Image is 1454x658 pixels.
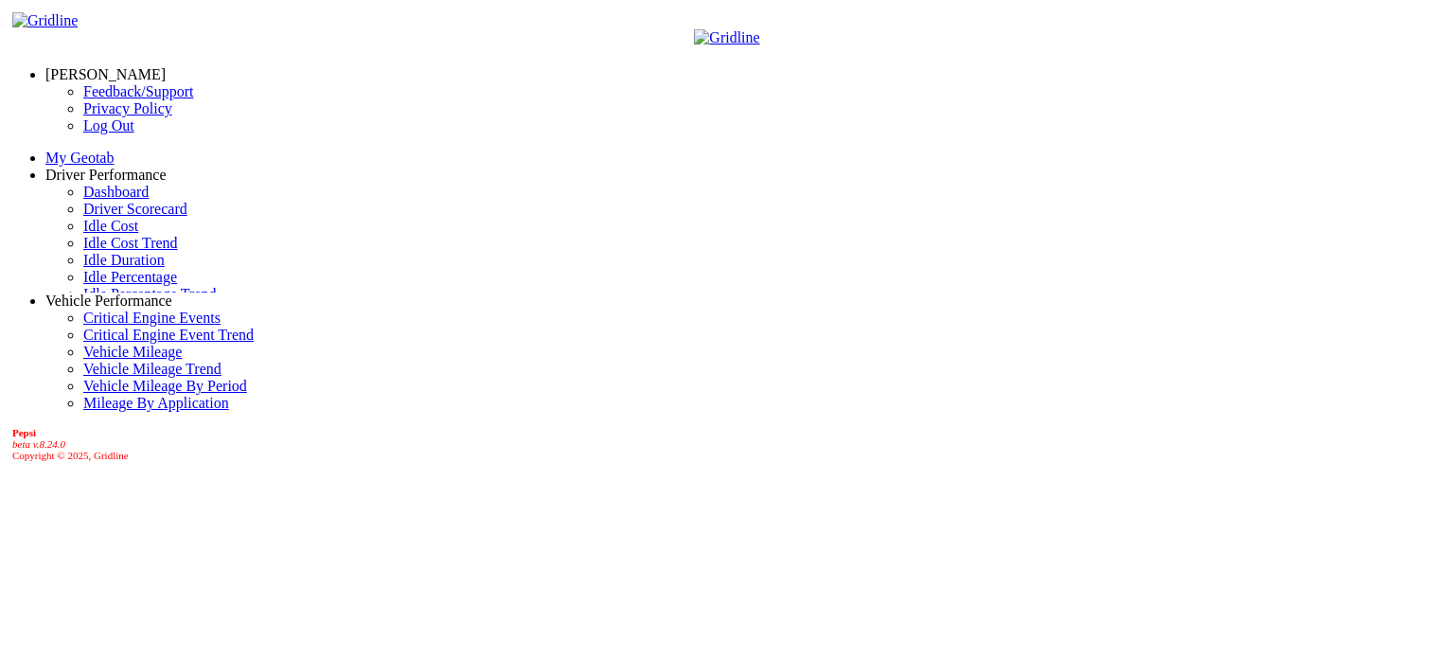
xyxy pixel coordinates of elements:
a: Driver Performance [45,167,167,183]
a: Idle Duration [83,252,165,268]
a: Idle Percentage Trend [83,286,216,302]
a: Driver Scorecard [83,201,187,217]
a: Idle Percentage [83,269,177,285]
div: Copyright © 2025, Gridline [12,427,1446,461]
a: Vehicle Performance [45,293,172,309]
a: [PERSON_NAME] [45,66,166,82]
b: Pepsi [12,427,36,438]
a: Dashboard [83,184,149,200]
img: Gridline [12,12,78,29]
a: Log Out [83,117,134,133]
a: Vehicle Mileage By Period [83,378,247,394]
a: Privacy Policy [83,100,172,116]
a: Critical Engine Event Trend [83,327,254,343]
i: beta v.8.24.0 [12,438,65,450]
a: Vehicle Mileage Trend [83,361,222,377]
a: Idle Cost Trend [83,235,178,251]
a: Mileage By Application [83,395,229,411]
a: Vehicle Mileage [83,344,182,360]
a: My Geotab [45,150,114,166]
a: Feedback/Support [83,83,193,99]
a: Critical Engine Events [83,310,221,326]
img: Gridline [694,29,759,46]
a: Idle Cost [83,218,138,234]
